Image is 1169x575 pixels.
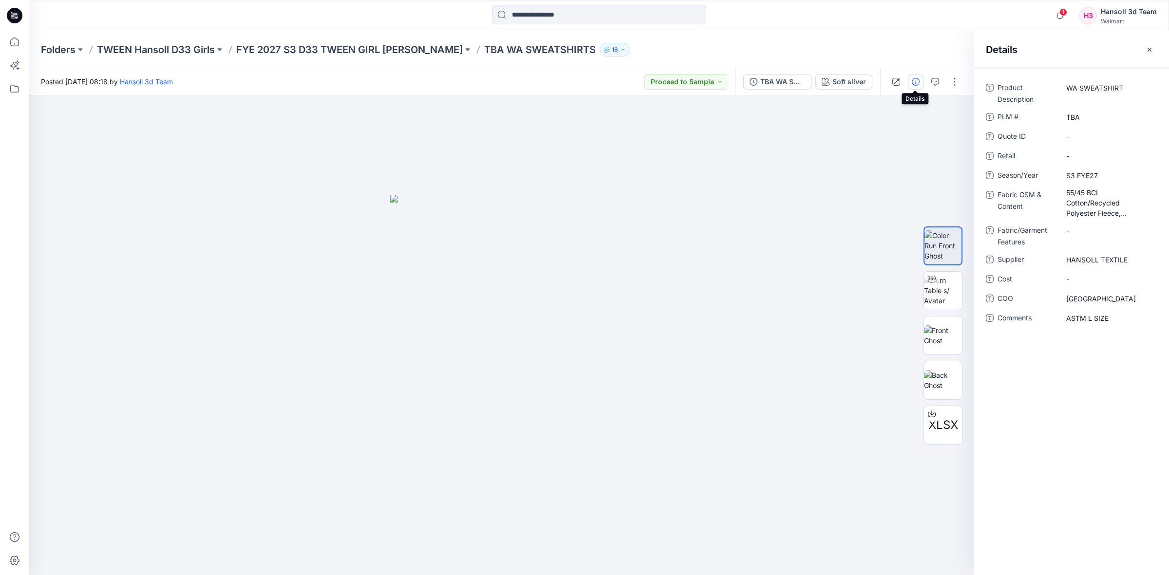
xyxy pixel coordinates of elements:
[998,312,1056,326] span: Comments
[908,74,924,90] button: Details
[998,273,1056,287] span: Cost
[986,44,1018,56] h2: Details
[1101,18,1157,25] div: Walmart
[743,74,811,90] button: TBA WA SWEATSHIRTS
[612,44,618,55] p: 18
[97,43,215,56] a: TWEEN Hansoll D33 Girls
[998,169,1056,183] span: Season/Year
[928,416,958,434] span: XLSX
[1066,131,1151,142] span: -
[998,189,1056,219] span: Fabric GSM & Content
[924,370,962,390] img: Back Ghost
[120,77,173,86] a: Hansoll 3d Team
[1066,83,1151,93] span: WA SWEATSHIRT
[1066,151,1151,161] span: -
[832,76,866,87] div: Soft sliver
[41,43,75,56] a: Folders
[998,150,1056,164] span: Retail
[236,43,463,56] a: FYE 2027 S3 D33 TWEEN GIRL [PERSON_NAME]
[1066,225,1151,236] span: -
[760,76,805,87] div: TBA WA SWEATSHIRTS
[484,43,596,56] p: TBA WA SWEATSHIRTS
[924,230,962,261] img: Color Run Front Ghost
[1066,274,1151,284] span: -
[998,130,1056,144] span: Quote ID
[998,82,1056,105] span: Product Description
[1066,112,1151,122] span: TBA
[998,224,1056,248] span: Fabric/Garment Features
[1079,7,1097,24] div: H3
[1066,187,1151,218] span: 55/45 BCI Cotton/Recycled Polyester Fleece, 250GSM
[41,76,173,87] span: Posted [DATE] 08:18 by
[998,293,1056,306] span: COO
[1066,313,1151,323] span: ASTM L SIZE
[1101,6,1157,18] div: Hansoll 3d Team
[924,325,962,346] img: Front Ghost
[998,254,1056,267] span: Supplier
[815,74,872,90] button: Soft sliver
[1066,294,1151,304] span: VIETNAM
[600,43,630,56] button: 18
[1066,170,1151,181] span: S3 FYE27
[1066,255,1151,265] span: HANSOLL TEXTILE
[998,111,1056,125] span: PLM #
[924,275,962,306] img: Turn Table s/ Avatar
[1059,8,1067,16] span: 1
